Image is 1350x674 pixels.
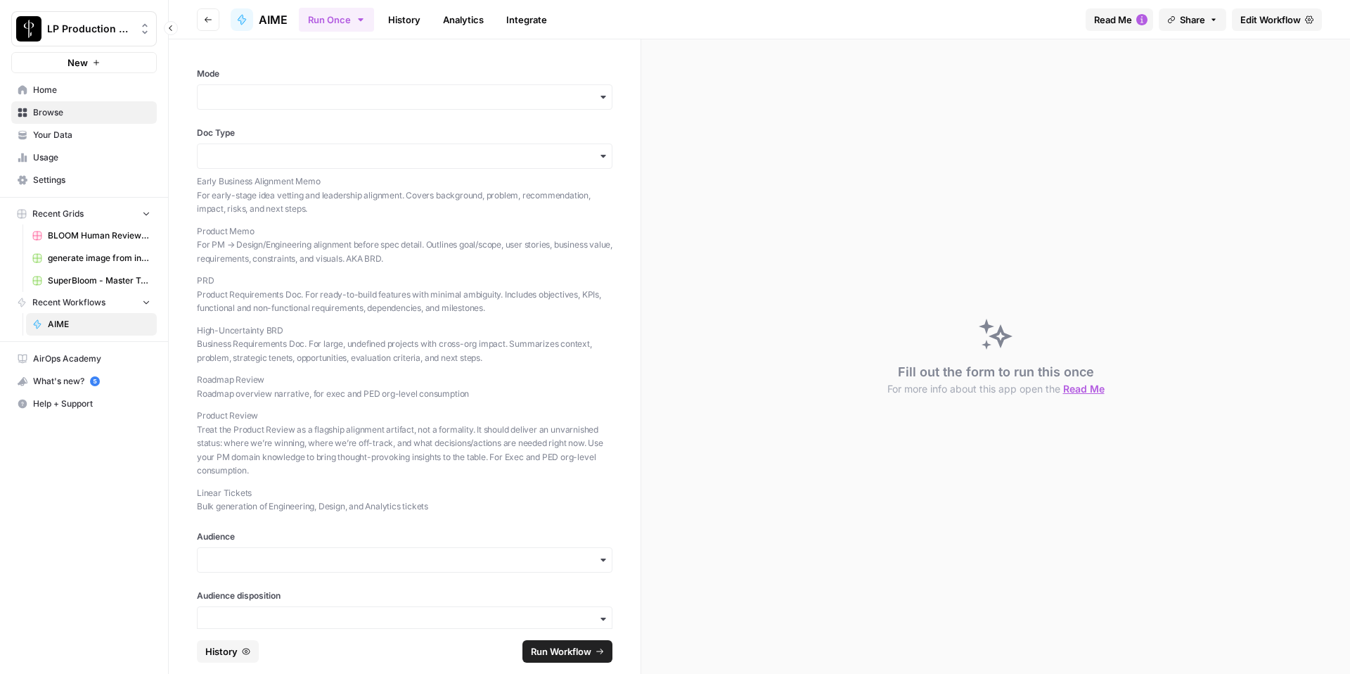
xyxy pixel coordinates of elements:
[197,127,612,139] label: Doc Type
[197,324,612,365] p: High-Uncertainty BRD Business Requirements Doc. For large, undefined projects with cross-org impa...
[16,16,41,42] img: LP Production Workloads Logo
[522,640,612,663] button: Run Workflow
[205,644,238,659] span: History
[231,8,288,31] a: AIME
[47,22,132,36] span: LP Production Workloads
[1159,8,1226,31] button: Share
[11,169,157,191] a: Settings
[259,11,288,28] span: AIME
[197,174,612,216] p: Early Business Alignment Memo For early-stage idea vetting and leadership alignment. Covers backg...
[197,640,259,663] button: History
[11,393,157,415] button: Help + Support
[93,378,96,385] text: 5
[11,203,157,224] button: Recent Grids
[67,56,88,70] span: New
[32,208,84,220] span: Recent Grids
[11,146,157,169] a: Usage
[11,79,157,101] a: Home
[48,252,150,265] span: generate image from input image (copyright tests) duplicate Grid
[33,151,150,164] span: Usage
[197,530,612,543] label: Audience
[197,590,612,602] label: Audience disposition
[197,68,612,80] label: Mode
[32,296,105,309] span: Recent Workflows
[26,269,157,292] a: SuperBloom - Master Topic List
[197,486,612,514] p: Linear Tickets Bulk generation of Engineering, Design, and Analytics tickets
[11,348,157,370] a: AirOps Academy
[887,362,1105,396] div: Fill out the form to run this once
[1232,8,1322,31] a: Edit Workflow
[26,313,157,336] a: AIME
[11,124,157,146] a: Your Data
[380,8,429,31] a: History
[33,129,150,141] span: Your Data
[197,409,612,478] p: Product Review Treat the Product Review as a flagship alignment artifact, not a formality. It sho...
[197,373,612,400] p: Roadmap Review Roadmap overview narrative, for exec and PED org-level consumption
[1086,8,1153,31] button: Read Me
[12,371,156,392] div: What's new?
[887,382,1105,396] button: For more info about this app open the Read Me
[90,376,100,386] a: 5
[33,84,150,96] span: Home
[26,247,157,269] a: generate image from input image (copyright tests) duplicate Grid
[48,318,150,331] span: AIME
[11,370,157,393] button: What's new? 5
[299,8,374,32] button: Run Once
[1094,13,1132,27] span: Read Me
[197,224,612,266] p: Product Memo For PM → Design/Engineering alignment before spec detail. Outlines goal/scope, user ...
[498,8,555,31] a: Integrate
[1180,13,1205,27] span: Share
[48,274,150,287] span: SuperBloom - Master Topic List
[197,274,612,315] p: PRD Product Requirements Doc. For ready-to-build features with minimal ambiguity. Includes object...
[531,644,591,659] span: Run Workflow
[33,174,150,186] span: Settings
[26,224,157,247] a: BLOOM Human Review (ver2)
[33,352,150,365] span: AirOps Academy
[11,52,157,73] button: New
[435,8,492,31] a: Analytics
[11,11,157,46] button: Workspace: LP Production Workloads
[11,292,157,313] button: Recent Workflows
[48,229,150,242] span: BLOOM Human Review (ver2)
[33,398,150,410] span: Help + Support
[33,106,150,119] span: Browse
[11,101,157,124] a: Browse
[1240,13,1301,27] span: Edit Workflow
[1063,383,1105,395] span: Read Me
